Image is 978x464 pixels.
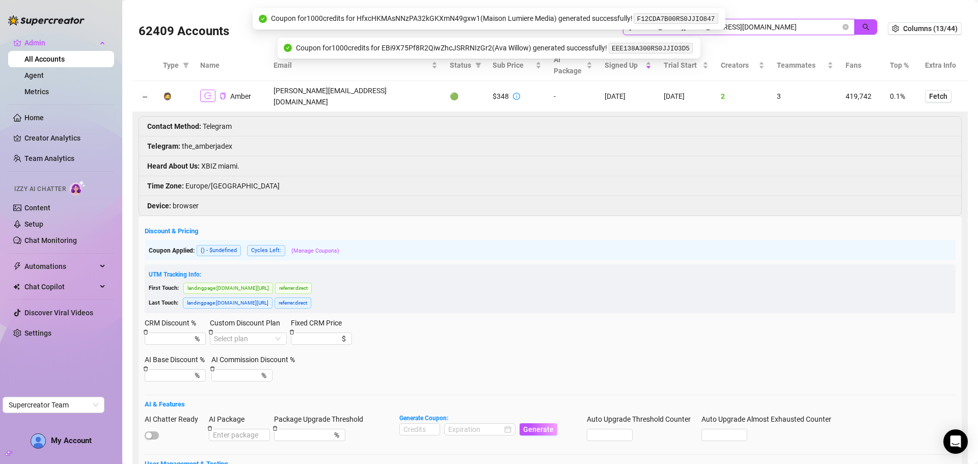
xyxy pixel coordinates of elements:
[24,88,49,96] a: Metrics
[230,92,251,100] span: Amber
[24,114,44,122] a: Home
[145,317,203,329] label: CRM Discount %
[183,297,273,309] span: landingpage : [DOMAIN_NAME][URL]
[149,285,179,291] span: First Touch:
[587,414,697,425] label: Auto Upgrade Threshold Counter
[777,92,781,100] span: 3
[143,330,148,335] span: delete
[664,60,700,71] span: Trial Start
[843,24,849,30] button: close-circle
[139,117,961,137] li: Telegram
[163,91,172,102] div: 🧔
[210,317,287,329] label: Custom Discount Plan
[919,50,968,81] th: Extra Info
[271,13,719,25] div: Coupon for 1000 credits for HfxcHKMAsNNzPA32kGKXmN49gxw1 ( Maison Lumiere Media ) generated succe...
[296,42,694,54] div: Coupon for 1000 credits for EBi9X75Pf8R2QiwZhcJSRRNIzGr2 ( Ava Willow ) generated successfully!
[715,50,771,81] th: Creators
[204,92,211,99] span: logout
[139,176,961,196] li: Europe/[GEOGRAPHIC_DATA]
[291,248,339,254] a: (Manage Coupons)
[145,431,159,440] button: AI Chatter Ready
[24,55,65,63] a: All Accounts
[274,60,429,71] span: Email
[70,180,86,195] img: AI Chatter
[183,283,273,294] span: landingpage : [DOMAIN_NAME][URL]
[520,423,557,435] button: Generate
[658,50,715,81] th: Trial Start
[24,220,43,228] a: Setup
[289,330,294,335] span: delete
[139,137,961,156] li: the_amberjadex
[143,366,148,371] span: delete
[554,54,584,76] span: AI Package
[210,366,215,371] span: delete
[51,436,92,445] span: My Account
[274,414,370,425] label: Package Upgrade Threshold
[24,71,44,79] a: Agent
[929,92,947,100] span: Fetch
[701,414,838,425] label: Auto Upgrade Almost Exhausted Counter
[473,58,483,73] span: filter
[149,247,195,254] span: Coupon Applied:
[8,15,85,25] img: logo-BBDzfeDw.svg
[513,93,520,100] span: info-circle
[493,91,509,102] div: $348
[548,81,599,112] td: -
[220,93,226,99] span: copy
[284,44,292,52] span: check-circle
[149,271,201,278] span: UTM Tracking Info:
[5,450,12,457] span: build
[24,154,74,162] a: Team Analytics
[448,424,502,435] input: Expiration
[275,283,312,294] span: referrer : direct
[24,329,51,337] a: Settings
[24,236,77,244] a: Chat Monitoring
[14,184,66,194] span: Izzy AI Chatter
[493,60,533,71] span: Sub Price
[839,50,884,81] th: Fans
[658,81,715,112] td: [DATE]
[149,299,178,306] span: Last Touch:
[24,258,97,275] span: Automations
[181,58,191,73] span: filter
[13,39,21,47] span: crown
[599,50,658,81] th: Signed Up
[548,50,599,81] th: AI Package
[149,370,193,381] input: AI Base Discount %
[267,81,444,112] td: [PERSON_NAME][EMAIL_ADDRESS][DOMAIN_NAME]
[450,92,458,100] span: 🟢
[450,60,471,71] span: Status
[862,23,870,31] span: search
[145,354,211,365] label: AI Base Discount %
[139,196,961,215] li: browser
[925,90,952,102] button: Fetch
[771,50,839,81] th: Teammates
[220,92,226,100] button: Copy Account UID
[278,429,332,441] input: Package Upgrade Threshold
[275,297,311,309] span: referrer : direct
[183,62,189,68] span: filter
[273,426,278,431] span: delete
[400,424,440,435] input: Credits
[31,434,45,448] img: AD_cMMTxCeTpmN1d5MnKJ1j-_uXZCpTKapSSqNGg4PyXtR_tCW7gZXTNmFz2tpVv9LSyNV7ff1CaS4f4q0HLYKULQOwoM5GQR...
[209,414,251,425] label: AI Package
[9,397,98,413] span: Supercreator Team
[149,333,193,344] input: CRM Discount %
[139,156,961,176] li: XBIZ miami.
[197,245,241,256] span: ( ) - $undefined
[147,182,184,190] strong: Time Zone :
[211,354,302,365] label: AI Commission Discount %
[194,50,267,81] th: Name
[846,92,872,100] span: 419,742
[24,35,97,51] span: Admin
[147,162,200,170] strong: Heard About Us :
[207,426,212,431] span: delete
[24,279,97,295] span: Chat Copilot
[145,399,956,410] h5: AI & Features
[475,62,481,68] span: filter
[721,60,756,71] span: Creators
[209,429,270,441] input: AI Package
[587,429,632,441] input: Auto Upgrade Threshold Counter
[145,226,956,236] h5: Discount & Pricing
